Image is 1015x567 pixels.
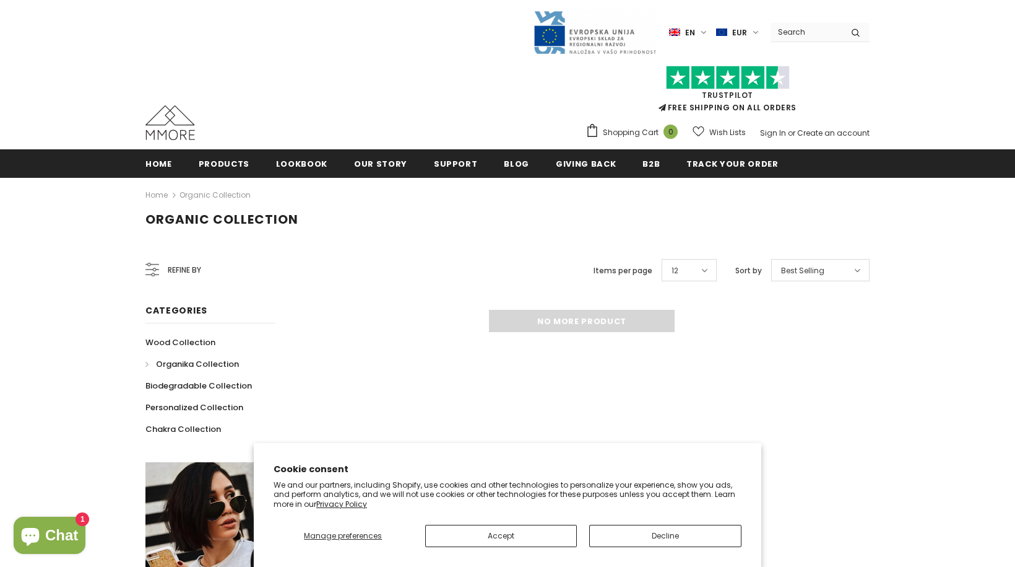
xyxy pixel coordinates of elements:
[686,149,778,177] a: Track your order
[669,27,680,38] img: i-lang-1.png
[145,380,252,392] span: Biodegradable Collection
[10,517,89,557] inbox-online-store-chat: Shopify online store chat
[274,525,413,547] button: Manage preferences
[504,149,529,177] a: Blog
[693,121,746,143] a: Wish Lists
[276,158,327,170] span: Lookbook
[145,211,298,228] span: Organic Collection
[145,375,252,397] a: Biodegradable Collection
[156,358,239,370] span: Organika Collection
[145,149,172,177] a: Home
[702,90,753,100] a: Trustpilot
[145,105,195,140] img: MMORE Cases
[145,336,215,348] span: Wood Collection
[145,304,207,317] span: Categories
[666,66,790,90] img: Trust Pilot Stars
[760,128,786,138] a: Sign In
[145,402,243,413] span: Personalized Collection
[199,149,249,177] a: Products
[304,530,382,541] span: Manage preferences
[316,499,367,509] a: Privacy Policy
[735,265,762,277] label: Sort by
[672,265,678,277] span: 12
[145,353,239,375] a: Organika Collection
[276,149,327,177] a: Lookbook
[145,332,215,353] a: Wood Collection
[556,158,616,170] span: Giving back
[594,265,652,277] label: Items per page
[533,10,657,55] img: Javni Razpis
[686,158,778,170] span: Track your order
[354,158,407,170] span: Our Story
[274,463,741,476] h2: Cookie consent
[642,149,660,177] a: B2B
[585,123,684,142] a: Shopping Cart 0
[603,126,659,139] span: Shopping Cart
[589,525,741,547] button: Decline
[709,126,746,139] span: Wish Lists
[434,158,478,170] span: support
[504,158,529,170] span: Blog
[145,188,168,203] a: Home
[274,480,741,509] p: We and our partners, including Shopify, use cookies and other technologies to personalize your ex...
[168,263,201,277] span: Refine by
[145,423,221,435] span: Chakra Collection
[585,71,870,113] span: FREE SHIPPING ON ALL ORDERS
[434,149,478,177] a: support
[425,525,577,547] button: Accept
[145,418,221,440] a: Chakra Collection
[771,23,842,41] input: Search Site
[179,190,251,200] a: Organic Collection
[781,265,824,277] span: Best Selling
[533,27,657,37] a: Javni Razpis
[145,158,172,170] span: Home
[354,149,407,177] a: Our Story
[663,125,678,139] span: 0
[556,149,616,177] a: Giving back
[642,158,660,170] span: B2B
[145,397,243,418] a: Personalized Collection
[199,158,249,170] span: Products
[732,27,747,39] span: EUR
[797,128,870,138] a: Create an account
[685,27,695,39] span: en
[788,128,795,138] span: or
